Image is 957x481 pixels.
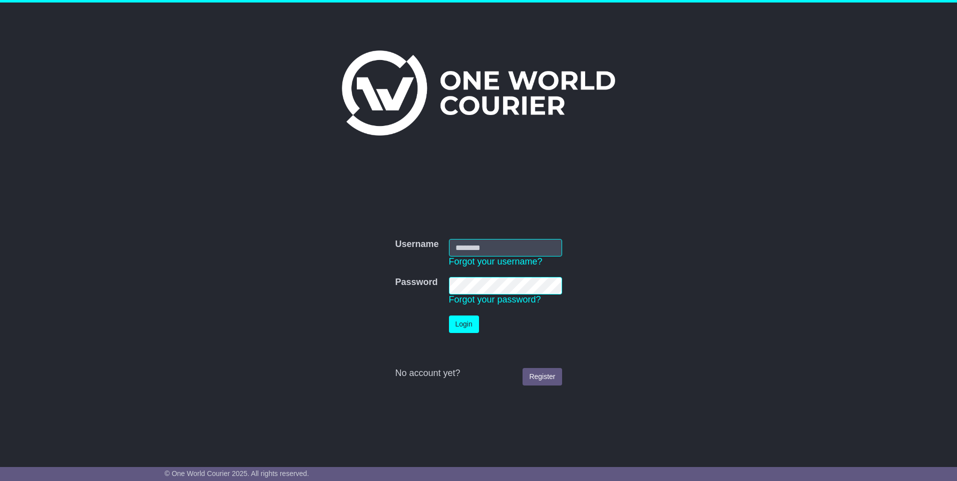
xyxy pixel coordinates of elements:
a: Forgot your password? [449,294,541,304]
button: Login [449,315,479,333]
div: No account yet? [395,368,562,379]
a: Register [523,368,562,385]
span: © One World Courier 2025. All rights reserved. [165,469,309,477]
a: Forgot your username? [449,256,543,266]
label: Password [395,277,437,288]
img: One World [342,50,615,135]
label: Username [395,239,438,250]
